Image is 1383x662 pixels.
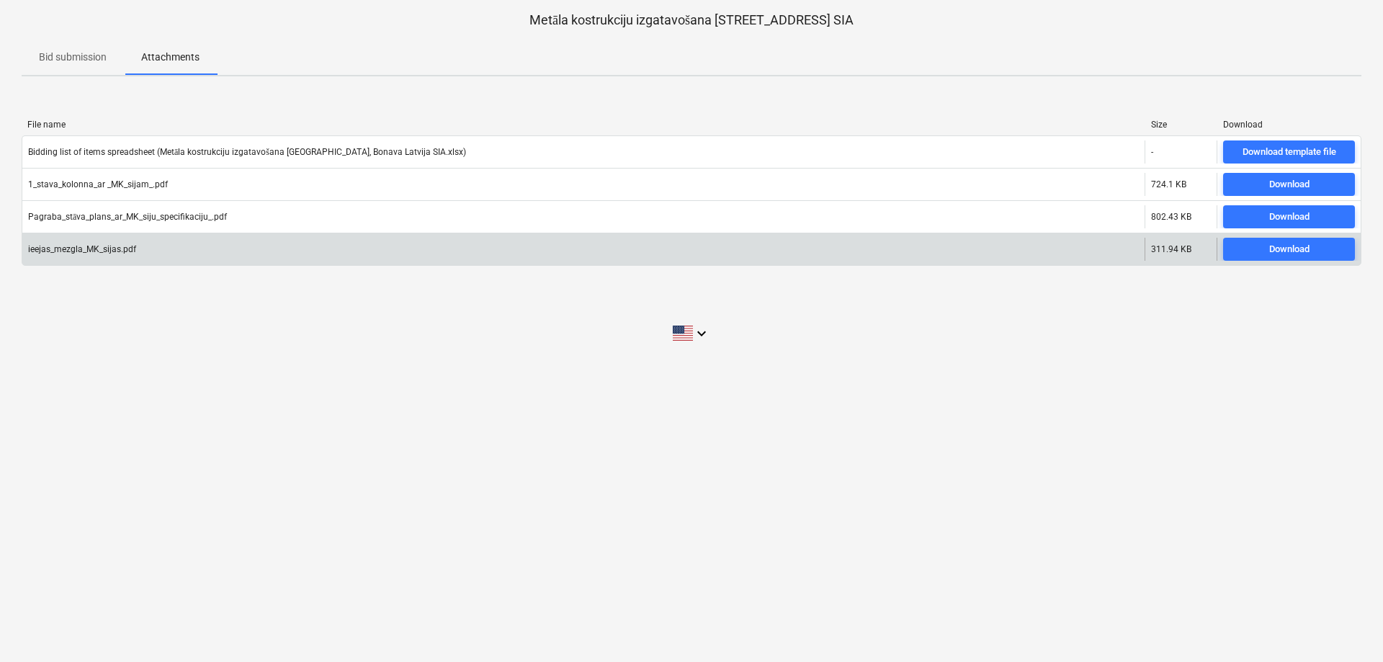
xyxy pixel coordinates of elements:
div: File name [27,120,1140,130]
div: 802.43 KB [1151,212,1191,222]
button: Download [1223,238,1355,261]
button: Download [1223,173,1355,196]
button: Download template file [1223,140,1355,164]
div: 311.94 KB [1151,244,1191,254]
div: Download [1269,209,1310,225]
div: Pagraba_stāva_plans_ar_MK_siju_specifikaciju_.pdf [28,212,227,223]
div: 724.1 KB [1151,179,1186,189]
div: Download [1269,176,1310,193]
button: Download [1223,205,1355,228]
p: Attachments [141,50,200,65]
p: Bid submission [39,50,107,65]
div: - [1151,147,1153,157]
div: ieejas_mezgla_MK_sijas.pdf [28,244,136,254]
div: Download template file [1243,144,1336,161]
div: Download [1223,120,1356,130]
div: 1_stava_kolonna_ar _MK_sijam_.pdf [28,179,168,189]
div: Bidding list of items spreadsheet (Metāla kostrukciju izgatavošana [GEOGRAPHIC_DATA], Bonava Latv... [28,147,466,158]
p: Metāla kostrukciju izgatavošana [STREET_ADDRESS] SIA [22,12,1361,29]
i: keyboard_arrow_down [693,325,710,342]
div: Size [1151,120,1212,130]
div: Download [1269,241,1310,258]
